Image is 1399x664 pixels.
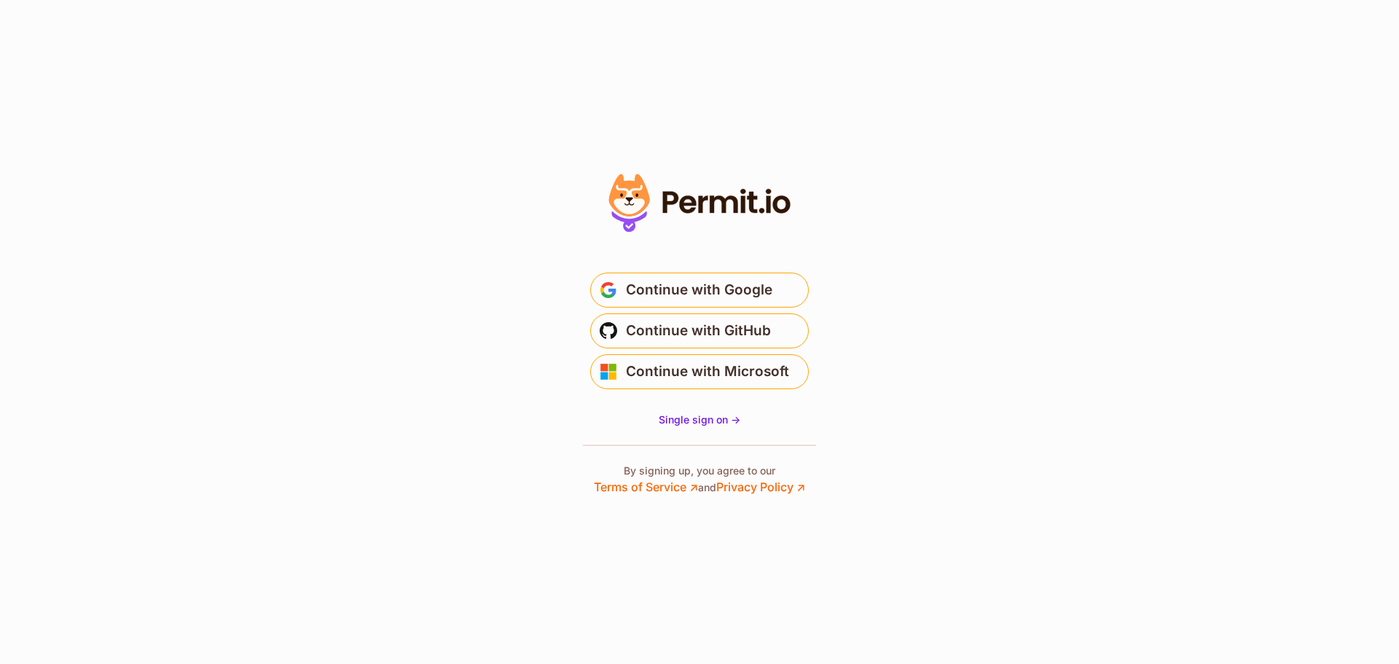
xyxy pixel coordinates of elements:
button: Continue with GitHub [590,313,809,348]
span: Continue with GitHub [626,319,771,343]
a: Privacy Policy ↗ [716,480,805,494]
p: By signing up, you agree to our and [594,464,805,496]
span: Continue with Microsoft [626,360,789,383]
button: Continue with Google [590,273,809,308]
a: Terms of Service ↗ [594,480,698,494]
a: Single sign on -> [659,413,740,427]
span: Single sign on -> [659,413,740,426]
button: Continue with Microsoft [590,354,809,389]
span: Continue with Google [626,278,772,302]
